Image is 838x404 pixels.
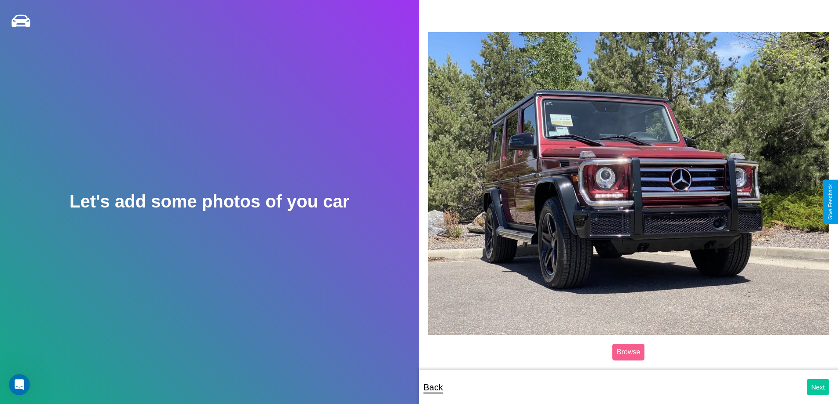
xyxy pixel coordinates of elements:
[827,184,834,220] div: Give Feedback
[424,379,443,395] p: Back
[428,32,830,335] img: posted
[9,374,30,395] iframe: Intercom live chat
[612,344,644,360] label: Browse
[807,379,829,395] button: Next
[70,192,349,211] h2: Let's add some photos of you car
